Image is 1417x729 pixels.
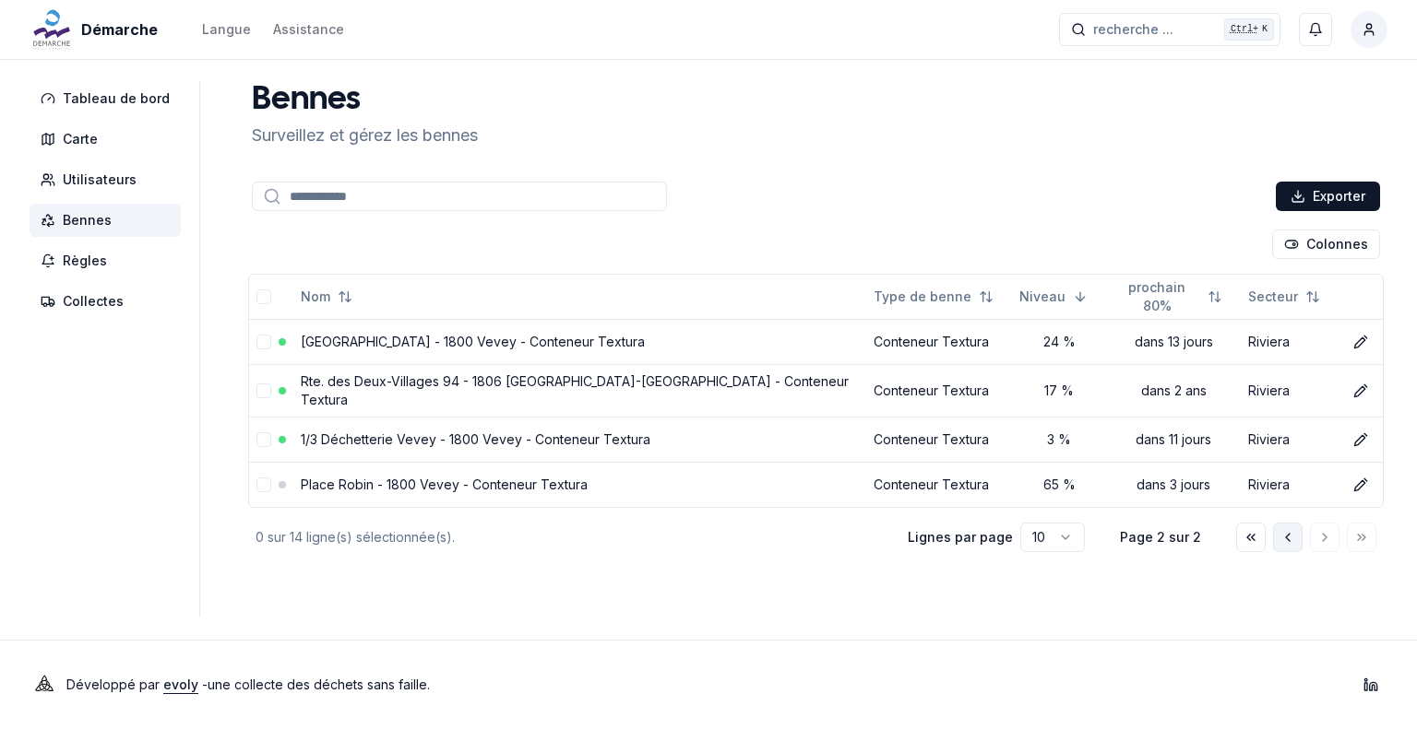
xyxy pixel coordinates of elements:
div: 65 % [1019,476,1099,494]
span: Niveau [1019,288,1066,306]
div: 0 sur 14 ligne(s) sélectionnée(s). [256,528,878,547]
span: Carte [63,130,98,148]
td: Riviera [1241,462,1339,507]
a: Règles [30,244,188,277]
a: Place Robin - 1800 Vevey - Conteneur Textura [301,476,588,492]
h1: Bennes [252,82,478,119]
a: Assistance [273,18,344,41]
a: Collectes [30,285,188,318]
span: Type de benne [874,288,971,306]
a: Bennes [30,204,188,237]
a: Utilisateurs [30,163,188,196]
button: select-row [256,335,271,349]
span: Collectes [63,292,124,311]
p: Développé par - une collecte des déchets sans faille . [66,672,430,698]
p: Lignes par page [908,528,1013,547]
div: 17 % [1019,382,1099,400]
button: Aller à la page précédente [1273,523,1303,552]
button: Langue [202,18,251,41]
button: Exporter [1276,182,1380,211]
button: Not sorted. Click to sort ascending. [290,282,363,312]
td: Conteneur Textura [866,462,1012,507]
a: evoly [163,676,198,692]
button: recherche ...Ctrl+K [1059,13,1280,46]
img: Evoly Logo [30,670,59,700]
div: dans 11 jours [1113,430,1233,449]
td: Conteneur Textura [866,417,1012,462]
a: Tableau de bord [30,82,188,115]
a: [GEOGRAPHIC_DATA] - 1800 Vevey - Conteneur Textura [301,334,645,349]
span: Règles [63,252,107,270]
td: Riviera [1241,417,1339,462]
button: select-all [256,289,271,304]
div: 3 % [1019,430,1099,449]
td: Riviera [1241,319,1339,364]
div: dans 3 jours [1113,476,1233,494]
button: Not sorted. Click to sort ascending. [863,282,1005,312]
td: Conteneur Textura [866,319,1012,364]
span: Tableau de bord [63,89,170,108]
button: select-row [256,477,271,492]
span: prochain 80% [1113,278,1200,315]
td: Riviera [1241,364,1339,417]
button: select-row [256,383,271,398]
span: Démarche [81,18,158,41]
button: select-row [256,432,271,447]
div: Langue [202,20,251,39]
img: Démarche Logo [30,7,74,52]
span: Bennes [63,211,112,229]
a: Carte [30,123,188,156]
div: dans 13 jours [1113,333,1233,351]
p: Surveillez et gérez les bennes [252,123,478,148]
button: Aller à la première page [1236,523,1266,552]
a: 1/3 Déchetterie Vevey - 1800 Vevey - Conteneur Textura [301,431,650,447]
span: Nom [301,288,330,306]
a: Rte. des Deux-Villages 94 - 1806 [GEOGRAPHIC_DATA]-[GEOGRAPHIC_DATA] - Conteneur Textura [301,373,849,407]
button: Cocher les colonnes [1272,229,1380,259]
td: Conteneur Textura [866,364,1012,417]
button: Not sorted. Click to sort ascending. [1102,282,1233,312]
span: recherche ... [1093,20,1173,39]
div: Page 2 sur 2 [1114,528,1207,547]
a: Démarche [30,18,165,41]
div: 24 % [1019,333,1099,351]
button: Not sorted. Click to sort ascending. [1237,282,1331,312]
span: Utilisateurs [63,170,137,189]
button: Sorted descending. Click to sort ascending. [1008,282,1099,312]
div: dans 2 ans [1113,382,1233,400]
span: Secteur [1248,288,1298,306]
